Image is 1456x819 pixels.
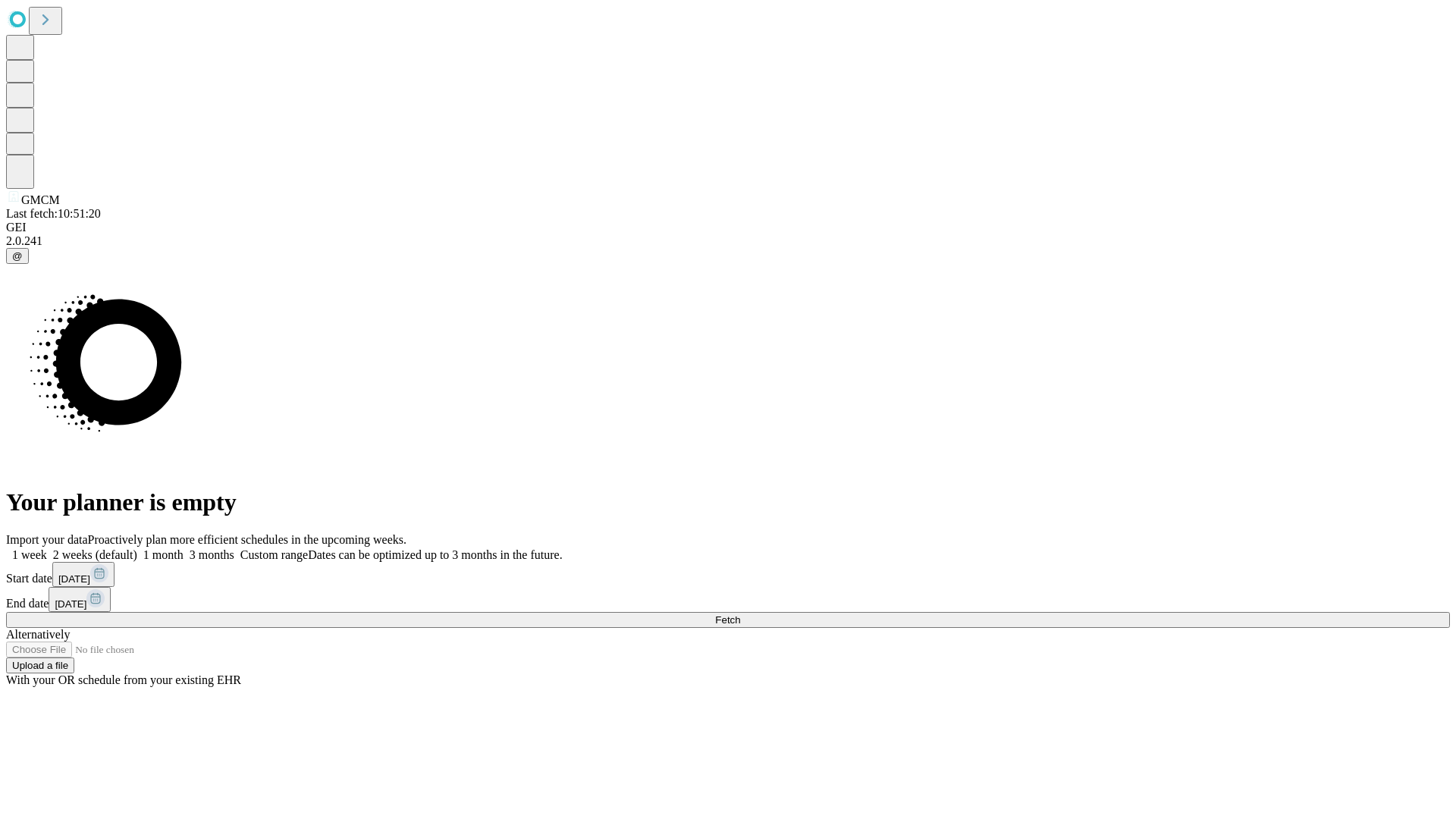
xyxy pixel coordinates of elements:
[6,587,1450,612] div: End date
[6,248,29,264] button: @
[6,234,1450,248] div: 2.0.241
[52,562,115,587] button: [DATE]
[190,548,234,561] span: 3 months
[55,598,86,610] span: [DATE]
[12,250,23,262] span: @
[12,548,47,561] span: 1 week
[6,533,88,546] span: Import your data
[6,673,241,686] span: With your OR schedule from your existing EHR
[6,488,1450,516] h1: Your planner is empty
[6,207,101,220] span: Last fetch: 10:51:20
[88,533,406,546] span: Proactively plan more efficient schedules in the upcoming weeks.
[6,657,74,673] button: Upload a file
[308,548,562,561] span: Dates can be optimized up to 3 months in the future.
[21,193,60,206] span: GMCM
[6,562,1450,587] div: Start date
[143,548,184,561] span: 1 month
[240,548,308,561] span: Custom range
[49,587,111,612] button: [DATE]
[6,612,1450,628] button: Fetch
[6,221,1450,234] div: GEI
[715,614,740,626] span: Fetch
[53,548,137,561] span: 2 weeks (default)
[58,573,90,585] span: [DATE]
[6,628,70,641] span: Alternatively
